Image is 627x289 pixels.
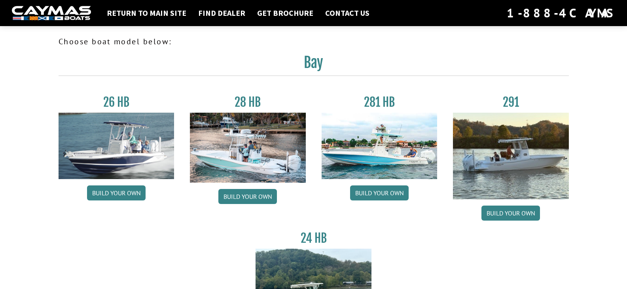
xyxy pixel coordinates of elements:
div: 1-888-4CAYMAS [507,4,615,22]
a: Find Dealer [194,8,249,18]
h3: 26 HB [59,95,174,110]
img: 26_new_photo_resized.jpg [59,113,174,179]
a: Return to main site [103,8,190,18]
a: Build your own [350,185,409,200]
img: 28-hb-twin.jpg [322,113,438,179]
a: Build your own [87,185,146,200]
img: 28_hb_thumbnail_for_caymas_connect.jpg [190,113,306,183]
h3: 24 HB [256,231,371,246]
p: Choose boat model below: [59,36,569,47]
h3: 28 HB [190,95,306,110]
img: white-logo-c9c8dbefe5ff5ceceb0f0178aa75bf4bb51f6bca0971e226c86eb53dfe498488.png [12,6,91,21]
h3: 281 HB [322,95,438,110]
a: Build your own [218,189,277,204]
h3: 291 [453,95,569,110]
a: Contact Us [321,8,373,18]
a: Build your own [481,206,540,221]
img: 291_Thumbnail.jpg [453,113,569,199]
h2: Bay [59,54,569,76]
a: Get Brochure [253,8,317,18]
